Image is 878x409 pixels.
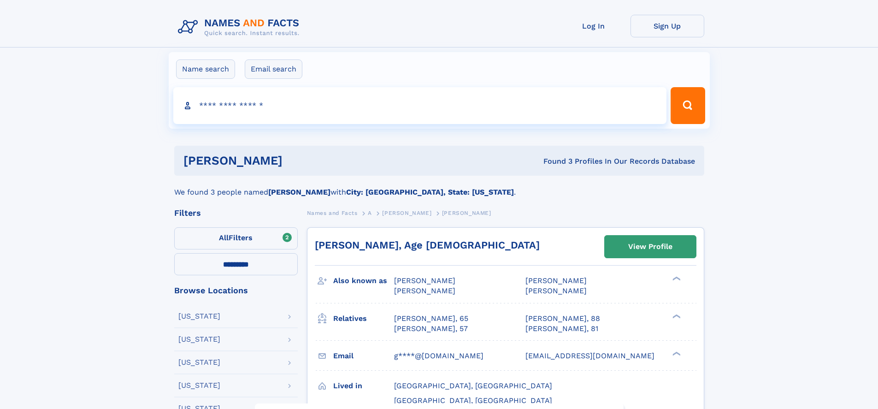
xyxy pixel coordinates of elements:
[557,15,631,37] a: Log In
[178,359,220,366] div: [US_STATE]
[382,207,431,219] a: [PERSON_NAME]
[333,348,394,364] h3: Email
[394,324,468,334] a: [PERSON_NAME], 57
[525,324,598,334] a: [PERSON_NAME], 81
[333,311,394,326] h3: Relatives
[525,286,587,295] span: [PERSON_NAME]
[333,378,394,394] h3: Lived in
[174,176,704,198] div: We found 3 people named with .
[173,87,667,124] input: search input
[183,155,413,166] h1: [PERSON_NAME]
[245,59,302,79] label: Email search
[368,210,372,216] span: A
[268,188,330,196] b: [PERSON_NAME]
[219,233,229,242] span: All
[605,236,696,258] a: View Profile
[670,350,681,356] div: ❯
[394,396,552,405] span: [GEOGRAPHIC_DATA], [GEOGRAPHIC_DATA]
[174,15,307,40] img: Logo Names and Facts
[178,382,220,389] div: [US_STATE]
[671,87,705,124] button: Search Button
[631,15,704,37] a: Sign Up
[670,276,681,282] div: ❯
[178,336,220,343] div: [US_STATE]
[525,276,587,285] span: [PERSON_NAME]
[394,314,468,324] a: [PERSON_NAME], 65
[670,313,681,319] div: ❯
[174,227,298,249] label: Filters
[413,156,695,166] div: Found 3 Profiles In Our Records Database
[174,209,298,217] div: Filters
[368,207,372,219] a: A
[176,59,235,79] label: Name search
[174,286,298,295] div: Browse Locations
[178,313,220,320] div: [US_STATE]
[307,207,358,219] a: Names and Facts
[525,351,654,360] span: [EMAIL_ADDRESS][DOMAIN_NAME]
[442,210,491,216] span: [PERSON_NAME]
[394,286,455,295] span: [PERSON_NAME]
[394,276,455,285] span: [PERSON_NAME]
[382,210,431,216] span: [PERSON_NAME]
[394,381,552,390] span: [GEOGRAPHIC_DATA], [GEOGRAPHIC_DATA]
[333,273,394,289] h3: Also known as
[315,239,540,251] a: [PERSON_NAME], Age [DEMOGRAPHIC_DATA]
[346,188,514,196] b: City: [GEOGRAPHIC_DATA], State: [US_STATE]
[628,236,672,257] div: View Profile
[525,314,600,324] a: [PERSON_NAME], 88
